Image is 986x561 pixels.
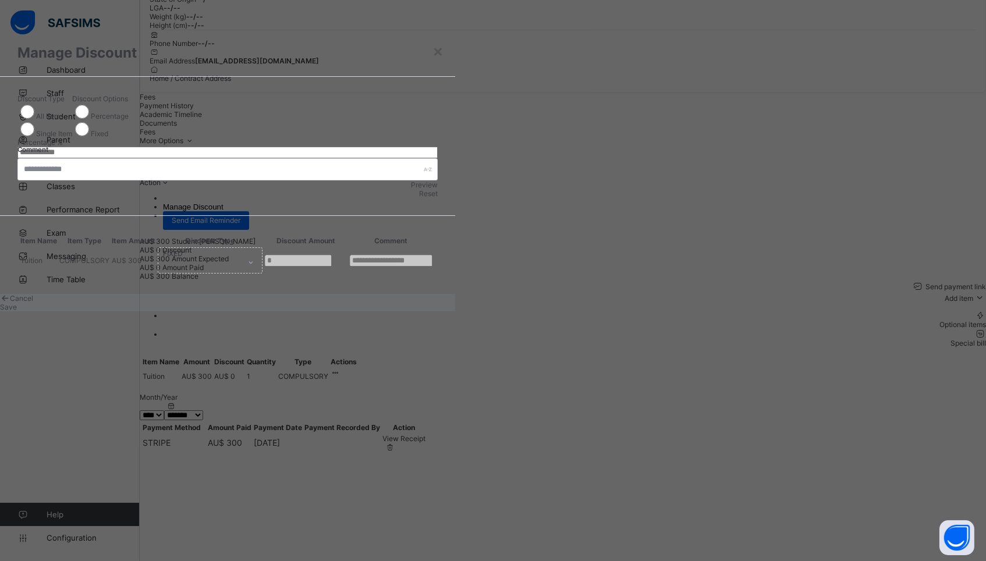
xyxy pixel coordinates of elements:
label: All Items [36,112,63,120]
th: Item Name [20,236,58,246]
span: Discount Options [72,94,128,103]
label: Percentage [91,112,129,120]
div: FIXED [163,249,235,258]
button: Open asap [939,520,974,555]
th: Item Amount [111,236,156,246]
span: Preview [411,180,438,189]
span: AU$ 300 [112,256,142,265]
span: Discount Type [17,94,65,103]
label: Fixed [91,129,108,138]
label: Comment [17,145,48,154]
h1: Manage Discount [17,44,438,61]
th: Item Type [59,236,110,246]
div: × [432,41,444,61]
th: Discount Type [157,236,263,246]
span: Reset [419,189,438,198]
th: Discount Amount [264,236,348,246]
td: Tuition [20,247,58,274]
span: Cancel [10,294,33,303]
td: COMPULSORY [59,247,110,274]
label: Percentage % [17,138,63,147]
th: Comment [349,236,433,246]
label: Single Item [36,129,72,138]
